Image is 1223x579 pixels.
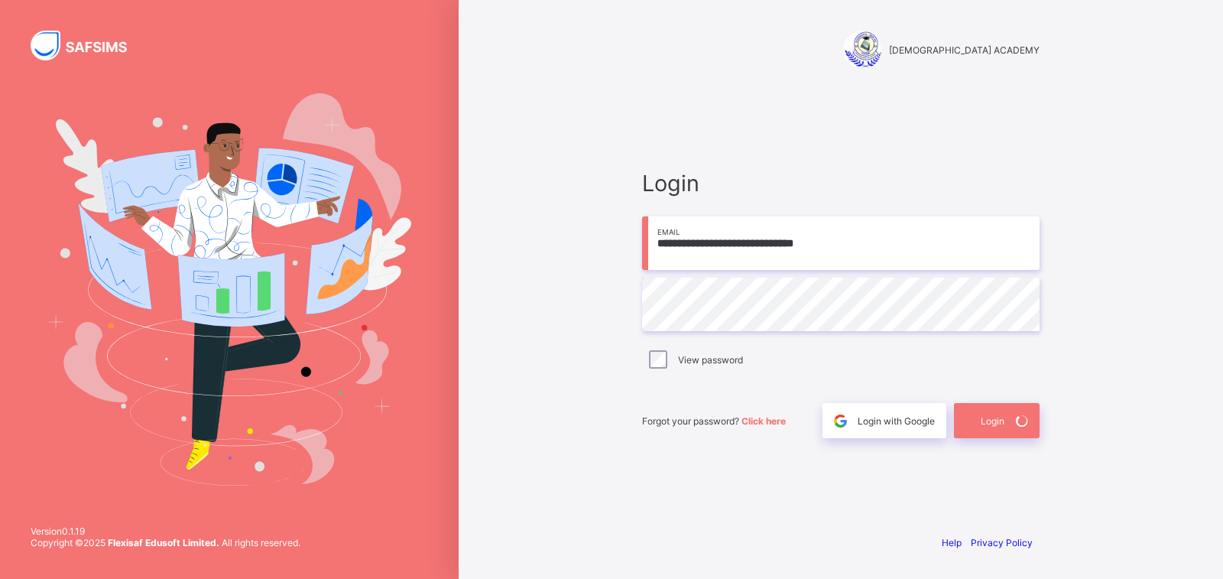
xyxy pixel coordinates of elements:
span: Copyright © 2025 All rights reserved. [31,537,300,548]
span: Login with Google [858,415,935,427]
a: Help [942,537,962,548]
strong: Flexisaf Edusoft Limited. [108,537,219,548]
span: Login [981,415,1004,427]
label: View password [678,354,743,366]
img: google.396cfc9801f0270233282035f929180a.svg [832,412,849,430]
a: Privacy Policy [971,537,1033,548]
span: Version 0.1.19 [31,525,300,537]
span: Forgot your password? [642,415,786,427]
span: Login [642,170,1040,197]
img: Hero Image [47,93,411,485]
img: SAFSIMS Logo [31,31,145,60]
a: Click here [741,415,786,427]
span: [DEMOGRAPHIC_DATA] ACADEMY [889,44,1040,56]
